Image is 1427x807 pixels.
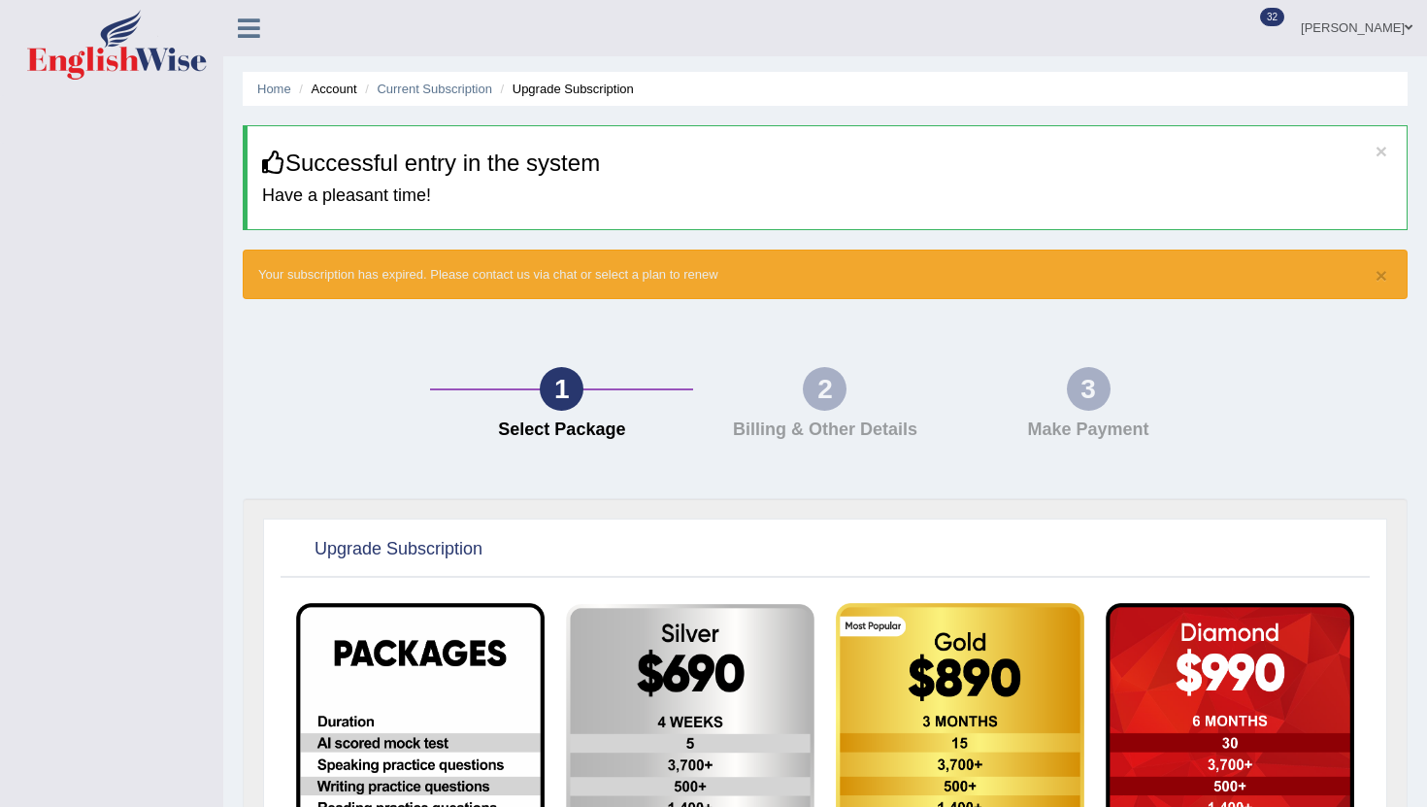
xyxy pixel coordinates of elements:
span: 32 [1260,8,1284,26]
h3: Successful entry in the system [262,151,1392,176]
button: × [1376,265,1387,286]
div: Your subscription has expired. Please contact us via chat or select a plan to renew [243,250,1408,299]
a: Home [257,82,291,96]
div: 1 [540,367,583,411]
h4: Have a pleasant time! [262,186,1392,206]
a: Current Subscription [377,82,492,96]
li: Upgrade Subscription [496,80,634,98]
li: Account [294,80,356,98]
div: 2 [803,367,846,411]
h4: Billing & Other Details [703,420,946,440]
h4: Make Payment [967,420,1211,440]
h2: Upgrade Subscription [285,535,482,564]
div: 3 [1067,367,1111,411]
button: × [1376,141,1387,161]
h4: Select Package [440,420,683,440]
